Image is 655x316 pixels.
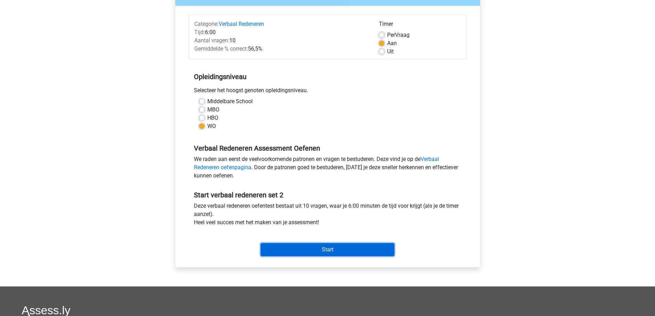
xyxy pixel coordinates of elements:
label: Vraag [387,31,410,39]
span: Aantal vragen: [194,37,229,44]
h5: Verbaal Redeneren Assessment Oefenen [194,144,461,152]
div: Timer [379,20,461,31]
h5: Start verbaal redeneren set 2 [194,191,461,199]
span: Gemiddelde % correct: [194,45,248,52]
a: Verbaal Redeneren [219,21,264,27]
div: Selecteer het hoogst genoten opleidingsniveau. [189,86,467,97]
input: Start [261,243,394,256]
div: Deze verbaal redeneren oefentest bestaat uit 10 vragen, waar je 6:00 minuten de tijd voor krijgt ... [189,202,467,229]
div: We raden aan eerst de veelvoorkomende patronen en vragen te bestuderen. Deze vind je op de . Door... [189,155,467,183]
label: WO [207,122,216,130]
label: HBO [207,114,218,122]
span: Tijd: [194,29,205,35]
label: Aan [387,39,397,47]
span: Categorie: [194,21,219,27]
div: 10 [189,36,374,45]
label: MBO [207,106,219,114]
span: Per [387,32,395,38]
div: 6:00 [189,28,374,36]
div: 56,5% [189,45,374,53]
label: Uit [387,47,394,56]
label: Middelbare School [207,97,253,106]
h5: Opleidingsniveau [194,70,461,84]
